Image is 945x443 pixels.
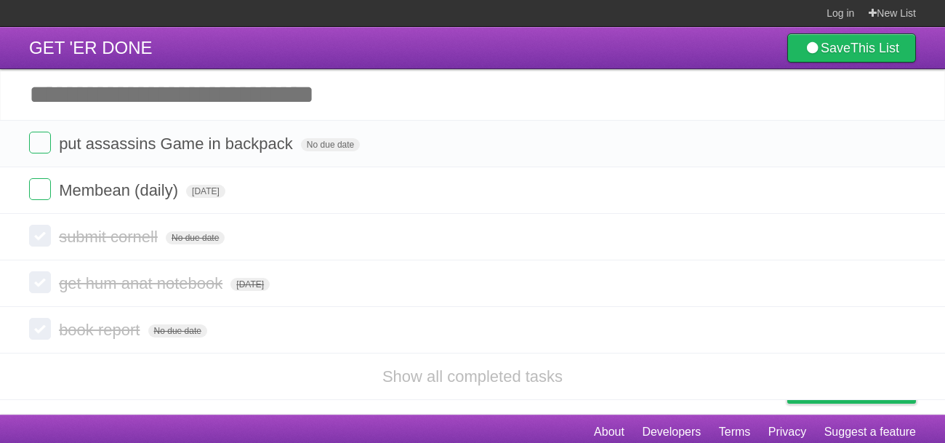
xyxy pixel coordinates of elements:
[850,41,899,55] b: This List
[29,318,51,340] label: Done
[382,367,563,386] a: Show all completed tasks
[166,231,225,244] span: No due date
[59,228,161,246] span: submit cornell
[59,321,143,339] span: book report
[186,185,225,198] span: [DATE]
[29,271,51,293] label: Done
[301,138,360,151] span: No due date
[818,378,909,403] span: Buy me a coffee
[787,33,916,63] a: SaveThis List
[59,135,297,153] span: put assassins Game in backpack
[59,181,182,199] span: Membean (daily)
[230,278,270,291] span: [DATE]
[59,274,226,292] span: get hum anat notebook
[29,178,51,200] label: Done
[148,324,207,338] span: No due date
[29,132,51,153] label: Done
[29,38,153,57] span: GET 'ER DONE
[29,225,51,247] label: Done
